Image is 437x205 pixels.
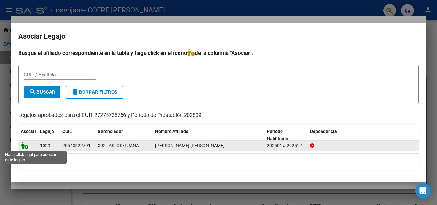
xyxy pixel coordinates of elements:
span: Asociar [21,129,36,134]
button: Buscar [24,86,60,98]
datatable-header-cell: Nombre Afiliado [153,125,264,146]
span: JELINEK LIONEL DAVID [155,143,225,148]
div: 20540522791 [62,142,91,149]
span: Dependencia [310,129,337,134]
datatable-header-cell: Legajo [37,125,60,146]
datatable-header-cell: Dependencia [307,125,419,146]
h4: Busque el afiliado correspondiente en la tabla y haga click en el ícono de la columna "Asociar". [18,49,419,57]
datatable-header-cell: Gerenciador [95,125,153,146]
div: Open Intercom Messenger [415,183,431,199]
span: CUIL [62,129,72,134]
div: 1 registros [18,154,419,170]
button: Borrar Filtros [66,86,123,99]
span: Gerenciador [98,129,123,134]
span: Nombre Afiliado [155,129,188,134]
span: 1029 [40,143,50,148]
p: Legajos aprobados para el CUIT 27275735766 y Período de Prestación 202509 [18,112,419,120]
h2: Asociar Legajo [18,30,419,43]
span: Borrar Filtros [71,89,117,95]
datatable-header-cell: Asociar [18,125,37,146]
span: Periodo Habilitado [267,129,288,141]
span: C02 - ASI OSEPJANA [98,143,139,148]
span: Legajo [40,129,54,134]
div: 202501 a 202512 [267,142,305,149]
datatable-header-cell: CUIL [60,125,95,146]
mat-icon: delete [71,88,79,96]
mat-icon: search [29,88,36,96]
span: Buscar [29,89,55,95]
datatable-header-cell: Periodo Habilitado [264,125,307,146]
